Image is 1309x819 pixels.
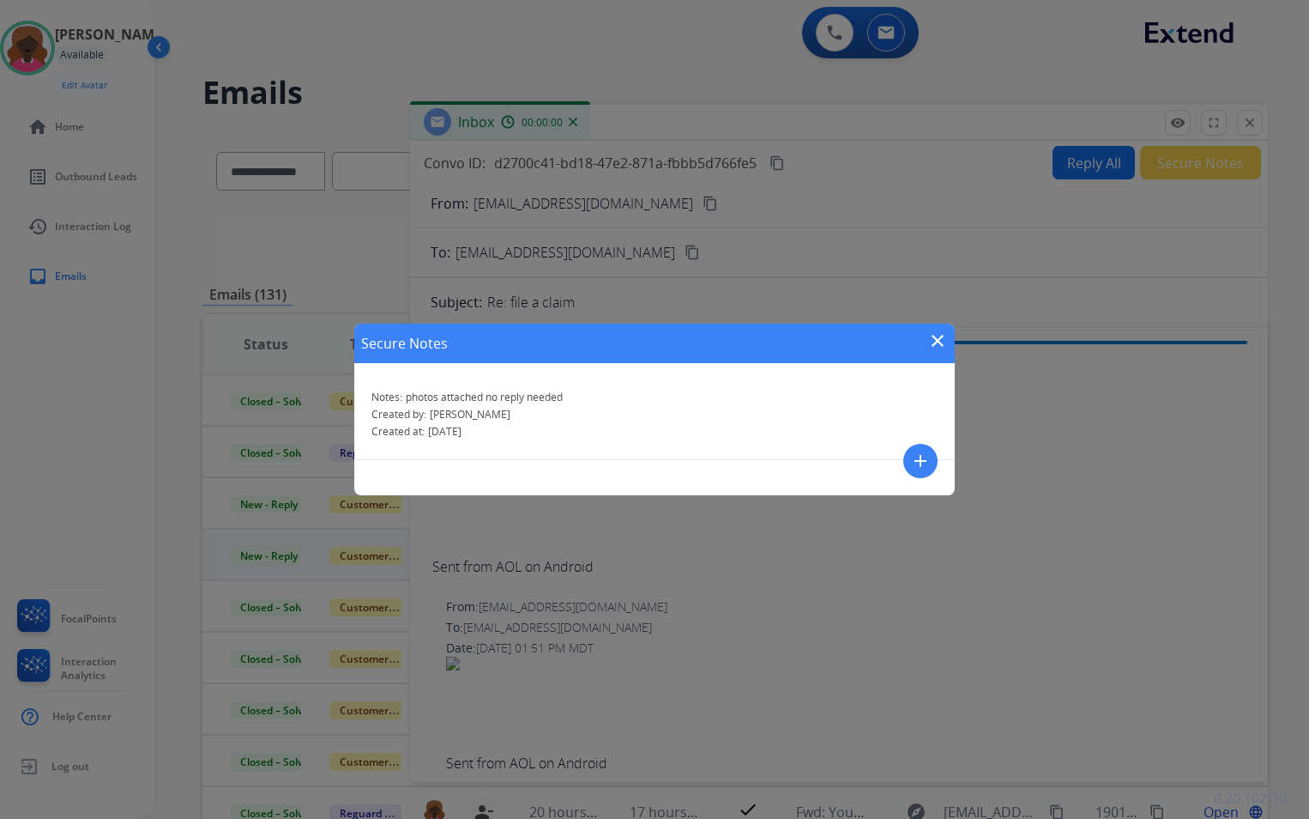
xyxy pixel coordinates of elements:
[1214,788,1292,809] p: 0.20.1027RC
[371,407,426,422] span: Created by:
[428,424,461,439] span: [DATE]
[371,424,425,439] span: Created at:
[371,390,402,404] span: Notes:
[927,331,948,351] mat-icon: close
[406,390,563,404] span: photos attached no reply needed
[430,407,510,422] span: [PERSON_NAME]
[910,451,931,471] mat-icon: add
[361,333,448,354] h1: Secure Notes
